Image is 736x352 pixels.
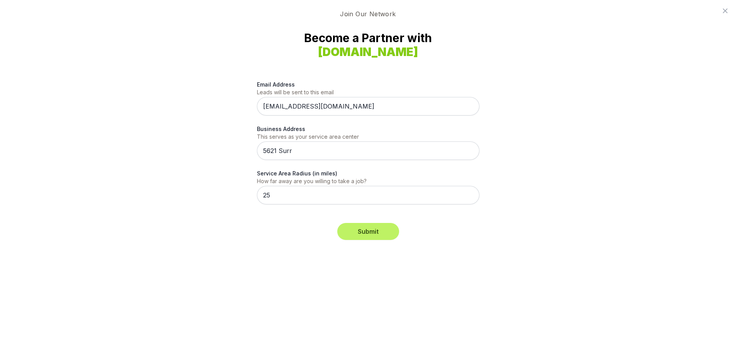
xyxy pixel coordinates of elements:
[337,223,399,240] button: Submit
[257,141,479,160] input: Enter your address
[257,125,479,133] label: Business Address
[257,133,479,141] p: This serves as your service area center
[257,97,479,116] input: me@gmail.com
[257,177,479,185] p: How far away are you willing to take a job?
[257,80,479,88] label: Email Address
[269,31,467,59] strong: Become a Partner with
[334,9,402,19] span: Join Our Network
[257,88,479,96] p: Leads will be sent to this email
[318,45,418,59] strong: [DOMAIN_NAME]
[257,169,479,177] label: Service Area Radius (in miles)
